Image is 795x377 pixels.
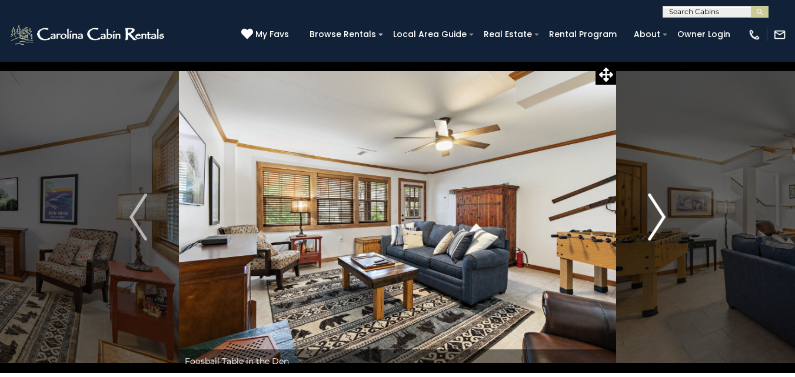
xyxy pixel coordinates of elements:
[98,61,179,373] button: Previous
[304,25,382,44] a: Browse Rentals
[671,25,736,44] a: Owner Login
[648,193,666,241] img: arrow
[129,193,147,241] img: arrow
[543,25,623,44] a: Rental Program
[179,349,616,373] div: Foosball Table in the Den
[9,23,168,46] img: White-1-2.png
[773,28,786,41] img: mail-regular-white.png
[241,28,292,41] a: My Favs
[628,25,666,44] a: About
[478,25,538,44] a: Real Estate
[748,28,761,41] img: phone-regular-white.png
[387,25,473,44] a: Local Area Guide
[616,61,697,373] button: Next
[255,28,289,41] span: My Favs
